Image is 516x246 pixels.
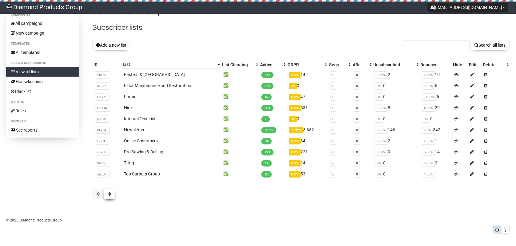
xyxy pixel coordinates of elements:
td: ✅ [221,168,259,179]
span: o7637.. [95,83,110,90]
span: 1.85% [422,171,435,178]
span: 0% [375,83,383,90]
span: 1 [261,116,270,122]
th: ARs: No sort applied, activate to apply an ascending sort [351,60,372,69]
td: 0 [372,113,419,124]
td: 6 [419,80,452,91]
a: Blacklist [6,86,79,96]
div: GDPR [288,62,322,68]
td: ✅ [221,102,259,113]
a: 0 [332,139,334,143]
span: 4.39% [422,105,435,112]
td: ✅ [221,80,259,91]
li: Templates [6,40,79,48]
td: 146 [372,124,419,135]
span: 100% [289,105,301,111]
a: Forms [124,94,136,99]
th: Edit: No sort applied, sorting is disabled [468,60,482,69]
td: 2 [372,135,419,146]
td: 221 [287,146,328,157]
div: Edit [469,62,481,68]
h2: Subscriber lists [92,22,510,33]
img: 0e15046020f1bb11392451ad42f33bbf [6,4,12,10]
span: 221 [261,149,274,156]
span: 1.39% [375,71,388,79]
td: 1 [419,168,452,179]
td: 0 [372,157,419,168]
button: Add a new list [92,40,130,50]
td: 3,632 [287,124,328,135]
span: n9DDA.. [95,105,111,112]
a: Online Customers [124,138,158,143]
a: Hire [124,105,132,110]
a: 0 [356,95,358,99]
td: 29 [419,102,452,113]
div: List Cleaning [222,62,253,68]
span: 14 [261,160,272,167]
a: 0 [332,106,334,110]
td: 47 [287,91,328,102]
td: ✅ [221,157,259,168]
a: Top Carpets Group [124,171,160,176]
a: Internal Test List [124,116,156,121]
span: p892b.. [95,116,110,123]
span: 100% [289,138,301,144]
a: 0 [332,161,334,165]
div: Hide [453,62,466,68]
td: 0 [372,91,419,102]
span: E7Ytt.. [95,138,109,145]
a: Pro Sawing & Drilling [124,149,163,154]
th: List Cleaning: No sort applied, activate to apply an ascending sort [221,60,259,69]
span: 12.5% [422,160,435,167]
td: ✅ [221,124,259,135]
a: 0 [356,139,358,143]
a: 0 [332,117,334,121]
span: 100% [289,149,301,156]
a: 0 [356,73,358,77]
td: ✅ [221,69,259,80]
td: ✅ [221,91,259,102]
td: 0 [419,113,452,124]
span: 631 [261,105,274,111]
td: ✅ [221,146,259,157]
a: View all lists [6,67,79,77]
span: 3.91% [375,149,388,156]
th: Bounced: No sort applied, sorting is disabled [419,60,452,69]
td: ✅ [221,135,259,146]
span: 0% [422,116,431,123]
span: 0% [375,116,383,123]
button: [EMAIL_ADDRESS][DOMAIN_NAME] [427,3,508,12]
span: 100% [289,72,301,78]
td: 9 [372,146,419,157]
a: Tiling [124,160,134,165]
span: mzlEP.. [95,171,110,178]
td: 1 [419,135,452,146]
a: 0 [356,117,358,121]
td: 10 [419,69,452,80]
span: 5.96% [422,149,435,156]
span: 142 [261,72,274,78]
td: 8 [372,102,419,113]
a: 0 [356,161,358,165]
span: X6763.. [95,160,110,167]
td: 34 [287,135,328,146]
div: Unsubscribed [374,62,413,68]
a: Housekeeping [6,77,79,86]
span: 3,635 [261,127,276,133]
div: ID [93,62,120,68]
li: Campaigns [6,11,79,18]
td: 14 [419,146,452,157]
a: 0 [332,128,334,132]
span: 0% [289,116,297,122]
div: List [123,61,215,67]
th: Hide: No sort applied, sorting is disabled [452,60,468,69]
td: 2 [372,69,419,80]
div: ARs [353,62,366,68]
td: 0 [287,113,328,124]
td: 0 [287,80,328,91]
span: 34 [261,138,272,144]
a: 0 [356,128,358,132]
a: Floor Maintenance and Restoration [124,83,191,88]
div: Active [260,62,280,68]
a: Eastern & [GEOGRAPHIC_DATA] [124,72,185,77]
